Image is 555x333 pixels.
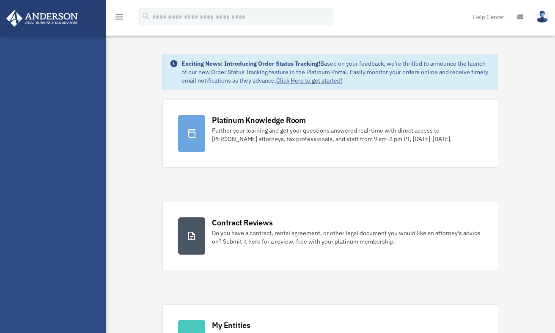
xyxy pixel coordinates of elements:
div: Contract Reviews [212,217,272,228]
img: Anderson Advisors Platinum Portal [4,10,80,27]
div: Platinum Knowledge Room [212,115,306,125]
i: search [141,11,151,21]
strong: Exciting News: Introducing Order Status Tracking! [181,60,320,67]
div: Based on your feedback, we're thrilled to announce the launch of our new Order Status Tracking fe... [181,59,491,85]
a: Click Here to get started! [276,77,342,84]
a: Contract Reviews Do you have a contract, rental agreement, or other legal document you would like... [162,202,498,270]
img: User Pic [536,11,549,23]
div: My Entities [212,320,250,330]
i: menu [114,12,124,22]
div: Do you have a contract, rental agreement, or other legal document you would like an attorney's ad... [212,229,483,246]
a: menu [114,15,124,22]
a: Platinum Knowledge Room Further your learning and get your questions answered real-time with dire... [162,99,498,168]
div: Further your learning and get your questions answered real-time with direct access to [PERSON_NAM... [212,126,483,143]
